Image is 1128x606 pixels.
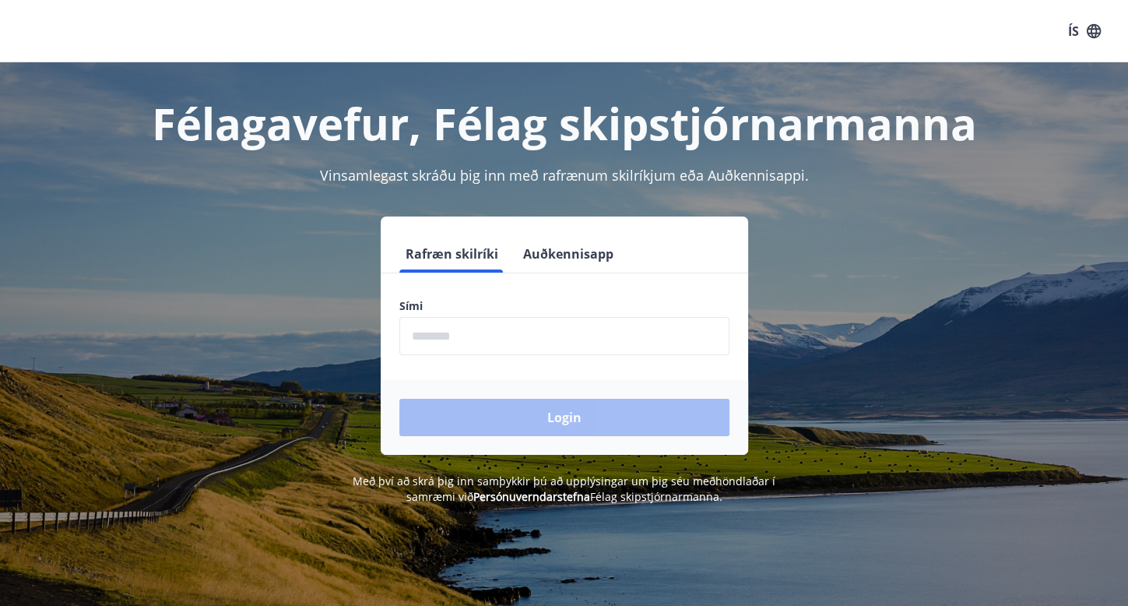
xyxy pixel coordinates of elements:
button: Rafræn skilríki [399,235,504,273]
a: Persónuverndarstefna [473,489,590,504]
button: Auðkennisapp [517,235,620,273]
label: Sími [399,298,729,314]
h1: Félagavefur, Félag skipstjórnarmanna [23,93,1106,153]
span: Vinsamlegast skráðu þig inn með rafrænum skilríkjum eða Auðkennisappi. [320,166,809,185]
span: Með því að skrá þig inn samþykkir þú að upplýsingar um þig séu meðhöndlaðar í samræmi við Félag s... [353,474,775,504]
button: ÍS [1059,17,1109,45]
